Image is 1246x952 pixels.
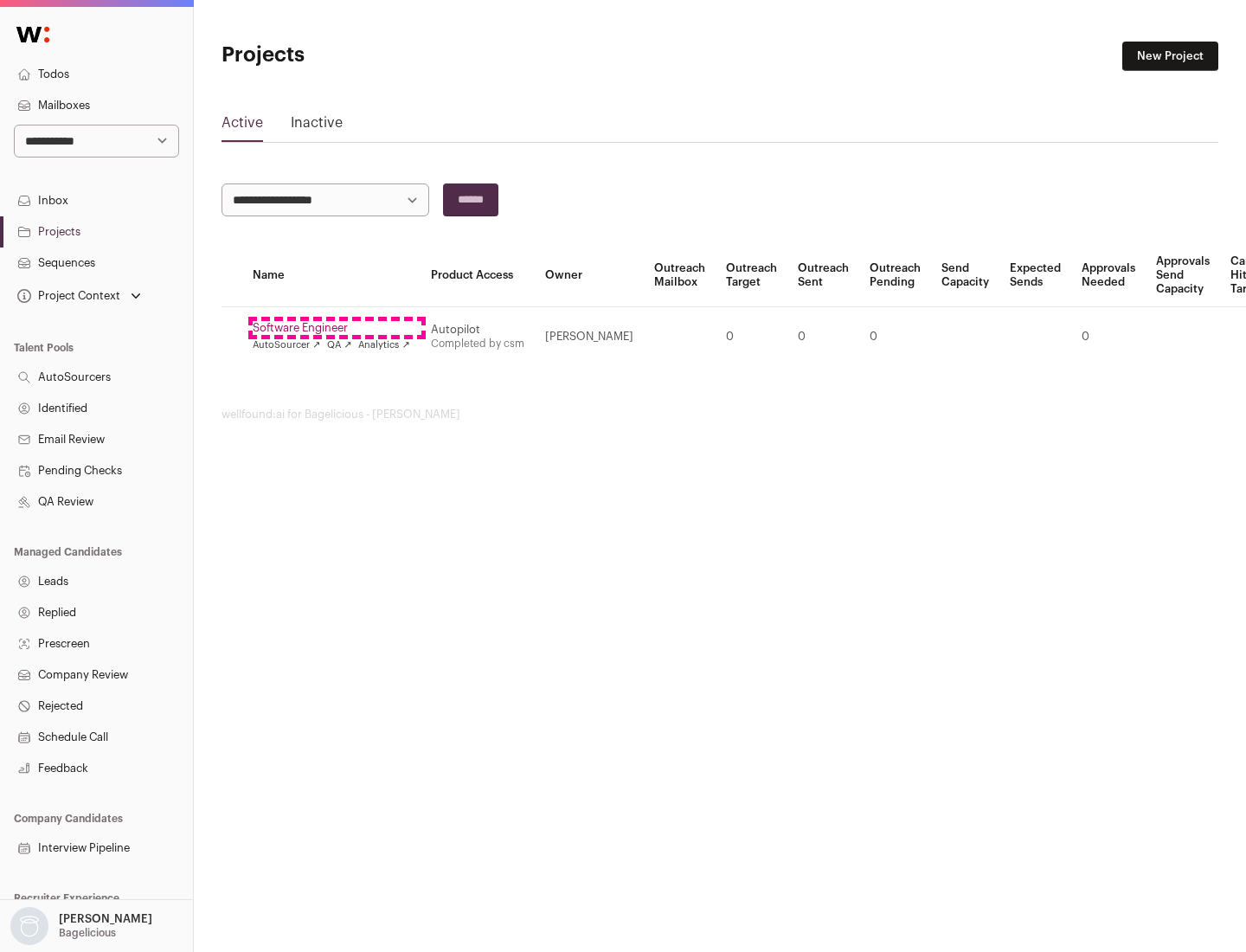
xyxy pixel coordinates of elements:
[431,338,524,349] a: Completed by csm
[999,244,1071,307] th: Expected Sends
[644,244,716,307] th: Outreach Mailbox
[358,338,409,352] a: Analytics ↗
[10,907,48,945] img: nopic.png
[7,907,156,945] button: Open dropdown
[787,244,859,307] th: Outreach Sent
[859,244,931,307] th: Outreach Pending
[59,912,152,926] p: [PERSON_NAME]
[253,338,320,352] a: AutoSourcer ↗
[931,244,999,307] th: Send Capacity
[222,113,263,140] a: Active
[1146,244,1220,307] th: Approvals Send Capacity
[291,113,343,140] a: Inactive
[716,307,787,367] td: 0
[859,307,931,367] td: 0
[242,244,421,307] th: Name
[535,244,644,307] th: Owner
[7,17,59,52] img: Wellfound
[327,338,351,352] a: QA ↗
[253,321,410,335] a: Software Engineer
[421,244,535,307] th: Product Access
[59,926,116,940] p: Bagelicious
[431,323,524,337] div: Autopilot
[14,284,145,308] button: Open dropdown
[787,307,859,367] td: 0
[716,244,787,307] th: Outreach Target
[1071,244,1146,307] th: Approvals Needed
[222,42,554,69] h1: Projects
[1071,307,1146,367] td: 0
[535,307,644,367] td: [PERSON_NAME]
[1122,42,1218,71] a: New Project
[222,408,1218,421] footer: wellfound:ai for Bagelicious - [PERSON_NAME]
[14,289,120,303] div: Project Context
